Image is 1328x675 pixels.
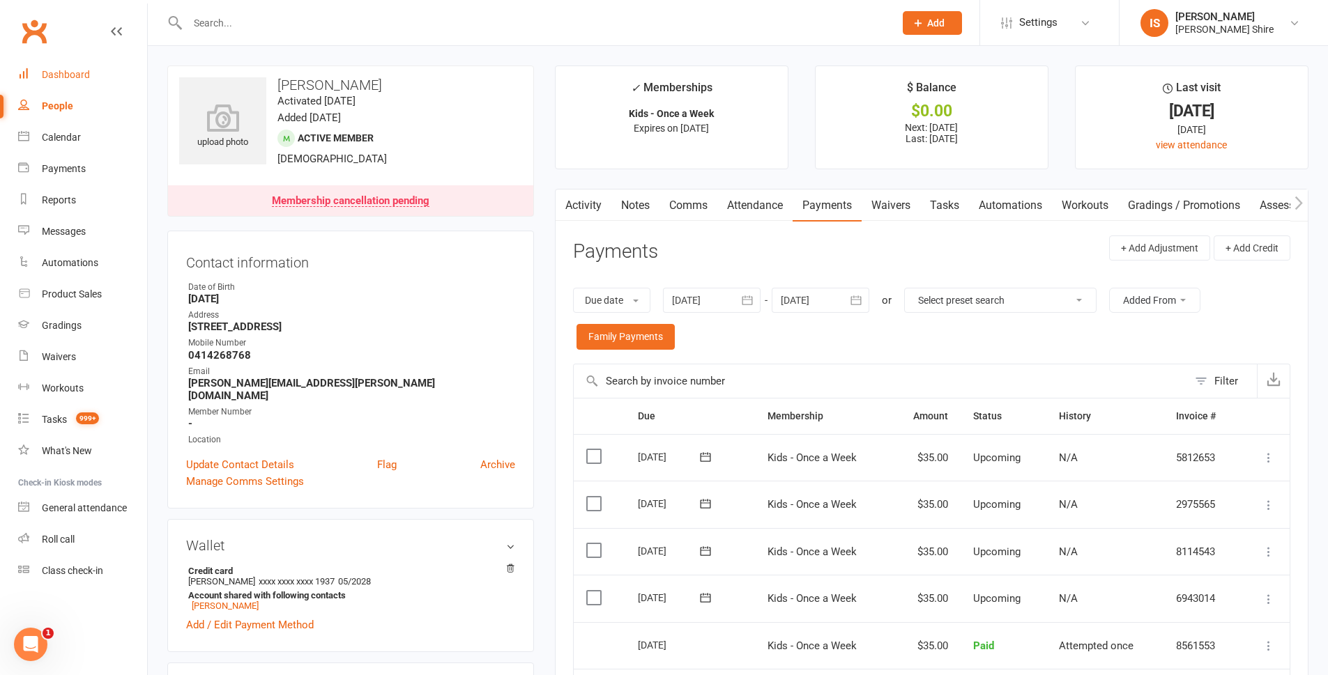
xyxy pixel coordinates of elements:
[42,69,90,80] div: Dashboard
[573,288,650,313] button: Due date
[277,95,356,107] time: Activated [DATE]
[43,628,54,639] span: 1
[277,111,341,124] time: Added [DATE]
[890,622,961,669] td: $35.00
[1059,639,1134,652] span: Attempted once
[920,189,969,222] a: Tasks
[42,414,67,425] div: Tasks
[18,122,147,153] a: Calendar
[298,132,374,143] span: Active member
[18,279,147,310] a: Product Sales
[1059,451,1078,464] span: N/A
[882,292,892,309] div: or
[574,364,1188,398] input: Search by invoice number
[1059,498,1078,511] span: N/A
[1214,235,1290,261] button: + Add Credit
[18,435,147,467] a: What's New
[76,412,99,424] span: 999+
[631,82,640,95] i: ✓
[188,417,515,430] strong: -
[1175,23,1274,36] div: [PERSON_NAME] Shire
[638,540,702,561] div: [DATE]
[828,104,1035,118] div: $0.00
[556,189,611,222] a: Activity
[1175,10,1274,23] div: [PERSON_NAME]
[890,398,961,434] th: Amount
[973,639,994,652] span: Paid
[907,79,956,104] div: $ Balance
[188,405,515,419] div: Member Number
[577,324,675,349] a: Family Payments
[42,194,76,205] div: Reports
[179,77,522,93] h3: [PERSON_NAME]
[755,398,890,434] th: Membership
[18,492,147,524] a: General attendance kiosk mode
[1188,364,1257,398] button: Filter
[638,634,702,655] div: [DATE]
[611,189,659,222] a: Notes
[188,309,515,322] div: Address
[1163,575,1240,622] td: 6943014
[973,592,1021,605] span: Upcoming
[18,373,147,404] a: Workouts
[42,351,76,362] div: Waivers
[338,576,371,587] span: 05/2028
[377,456,397,473] a: Flag
[17,14,52,49] a: Clubworx
[768,639,857,652] span: Kids - Once a Week
[42,100,73,111] div: People
[1019,7,1058,38] span: Settings
[890,575,961,622] td: $35.00
[188,349,515,362] strong: 0414268768
[18,59,147,91] a: Dashboard
[192,600,259,611] a: [PERSON_NAME]
[188,320,515,333] strong: [STREET_ADDRESS]
[18,247,147,279] a: Automations
[573,241,658,263] h3: Payments
[890,528,961,575] td: $35.00
[18,216,147,247] a: Messages
[186,538,515,553] h3: Wallet
[188,293,515,305] strong: [DATE]
[42,288,102,300] div: Product Sales
[890,481,961,528] td: $35.00
[14,628,47,661] iframe: Intercom live chat
[625,398,755,434] th: Due
[1140,9,1168,37] div: IS
[42,320,82,331] div: Gradings
[42,132,81,143] div: Calendar
[186,473,304,490] a: Manage Comms Settings
[18,91,147,122] a: People
[629,108,714,119] strong: Kids - Once a Week
[659,189,717,222] a: Comms
[793,189,862,222] a: Payments
[1059,545,1078,558] span: N/A
[1109,235,1210,261] button: + Add Adjustment
[973,451,1021,464] span: Upcoming
[42,226,86,237] div: Messages
[1214,373,1238,389] div: Filter
[18,555,147,587] a: Class kiosk mode
[862,189,920,222] a: Waivers
[188,566,508,576] strong: Credit card
[1118,189,1250,222] a: Gradings / Promotions
[1088,104,1295,118] div: [DATE]
[42,534,75,545] div: Roll call
[272,196,429,207] div: Membership cancellation pending
[903,11,962,35] button: Add
[18,404,147,435] a: Tasks 999+
[1163,481,1240,528] td: 2975565
[188,590,508,600] strong: Account shared with following contacts
[1163,528,1240,575] td: 8114543
[969,189,1052,222] a: Automations
[1163,398,1240,434] th: Invoice #
[631,79,712,104] div: Memberships
[638,446,702,467] div: [DATE]
[1163,622,1240,669] td: 8561553
[638,492,702,514] div: [DATE]
[188,377,515,402] strong: [PERSON_NAME][EMAIL_ADDRESS][PERSON_NAME][DOMAIN_NAME]
[188,433,515,447] div: Location
[42,502,127,513] div: General attendance
[1163,434,1240,481] td: 5812653
[188,281,515,294] div: Date of Birth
